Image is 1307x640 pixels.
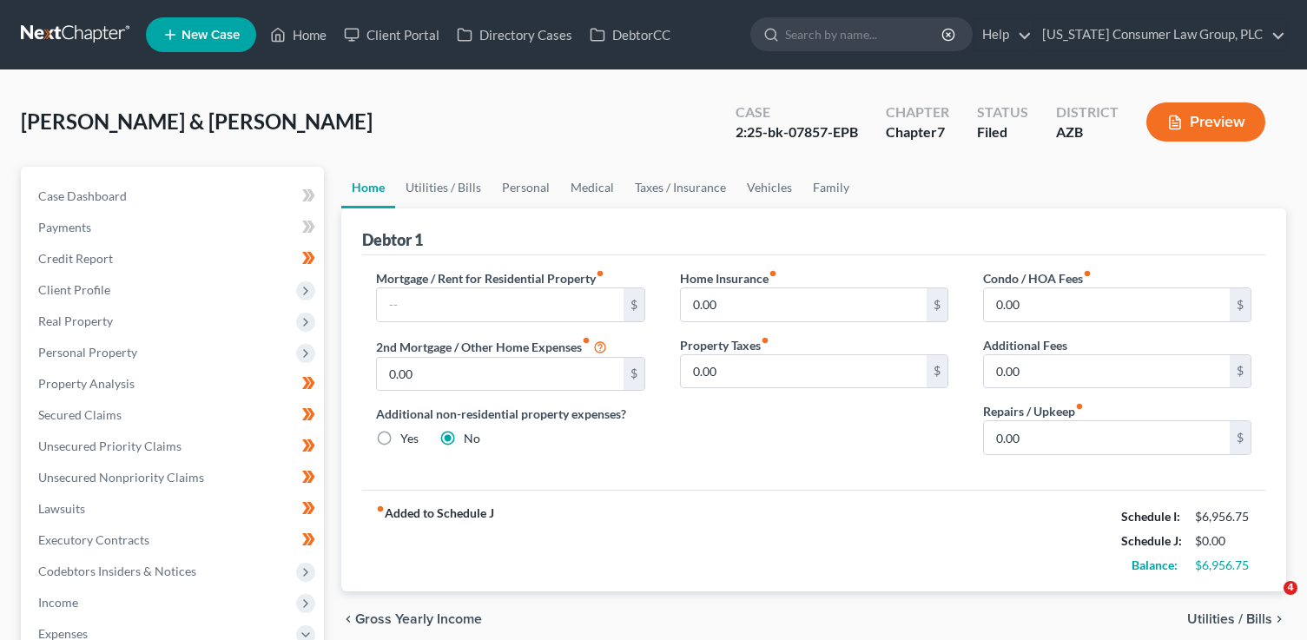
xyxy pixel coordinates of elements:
[927,355,947,388] div: $
[38,595,78,610] span: Income
[24,493,324,525] a: Lawsuits
[38,532,149,547] span: Executory Contracts
[984,288,1230,321] input: --
[38,345,137,360] span: Personal Property
[24,243,324,274] a: Credit Report
[624,358,644,391] div: $
[38,220,91,234] span: Payments
[376,269,604,287] label: Mortgage / Rent for Residential Property
[21,109,373,134] span: [PERSON_NAME] & [PERSON_NAME]
[984,355,1230,388] input: --
[1230,355,1251,388] div: $
[1187,612,1272,626] span: Utilities / Bills
[376,336,607,357] label: 2nd Mortgage / Other Home Expenses
[1056,102,1119,122] div: District
[24,462,324,493] a: Unsecured Nonpriority Claims
[341,612,355,626] i: chevron_left
[581,19,679,50] a: DebtorCC
[983,402,1084,420] label: Repairs / Upkeep
[680,269,777,287] label: Home Insurance
[680,336,769,354] label: Property Taxes
[1195,557,1251,574] div: $6,956.75
[681,355,927,388] input: --
[448,19,581,50] a: Directory Cases
[937,123,945,140] span: 7
[38,313,113,328] span: Real Property
[977,122,1028,142] div: Filed
[1248,581,1290,623] iframe: Intercom live chat
[1132,558,1178,572] strong: Balance:
[335,19,448,50] a: Client Portal
[261,19,335,50] a: Home
[736,122,858,142] div: 2:25-bk-07857-EPB
[624,167,736,208] a: Taxes / Insurance
[596,269,604,278] i: fiber_manual_record
[983,336,1067,354] label: Additional Fees
[736,167,802,208] a: Vehicles
[24,181,324,212] a: Case Dashboard
[1083,269,1092,278] i: fiber_manual_record
[362,229,423,250] div: Debtor 1
[927,288,947,321] div: $
[560,167,624,208] a: Medical
[886,102,949,122] div: Chapter
[1121,533,1182,548] strong: Schedule J:
[38,188,127,203] span: Case Dashboard
[1033,19,1285,50] a: [US_STATE] Consumer Law Group, PLC
[182,29,240,42] span: New Case
[1284,581,1297,595] span: 4
[24,525,324,556] a: Executory Contracts
[341,612,482,626] button: chevron_left Gross Yearly Income
[492,167,560,208] a: Personal
[355,612,482,626] span: Gross Yearly Income
[736,102,858,122] div: Case
[24,368,324,399] a: Property Analysis
[377,358,623,391] input: --
[341,167,395,208] a: Home
[1056,122,1119,142] div: AZB
[886,122,949,142] div: Chapter
[395,167,492,208] a: Utilities / Bills
[24,212,324,243] a: Payments
[1195,508,1251,525] div: $6,956.75
[974,19,1032,50] a: Help
[761,336,769,345] i: fiber_manual_record
[38,501,85,516] span: Lawsuits
[1121,509,1180,524] strong: Schedule I:
[1230,288,1251,321] div: $
[400,430,419,447] label: Yes
[376,505,494,577] strong: Added to Schedule J
[681,288,927,321] input: --
[802,167,860,208] a: Family
[24,399,324,431] a: Secured Claims
[464,430,480,447] label: No
[769,269,777,278] i: fiber_manual_record
[983,269,1092,287] label: Condo / HOA Fees
[38,282,110,297] span: Client Profile
[376,505,385,513] i: fiber_manual_record
[624,288,644,321] div: $
[38,470,204,485] span: Unsecured Nonpriority Claims
[38,376,135,391] span: Property Analysis
[38,564,196,578] span: Codebtors Insiders & Notices
[785,18,944,50] input: Search by name...
[24,431,324,462] a: Unsecured Priority Claims
[376,405,644,423] label: Additional non-residential property expenses?
[38,407,122,422] span: Secured Claims
[984,421,1230,454] input: --
[582,336,591,345] i: fiber_manual_record
[1230,421,1251,454] div: $
[1195,532,1251,550] div: $0.00
[977,102,1028,122] div: Status
[1187,612,1286,626] button: Utilities / Bills chevron_right
[38,251,113,266] span: Credit Report
[377,288,623,321] input: --
[1146,102,1265,142] button: Preview
[1075,402,1084,411] i: fiber_manual_record
[38,439,182,453] span: Unsecured Priority Claims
